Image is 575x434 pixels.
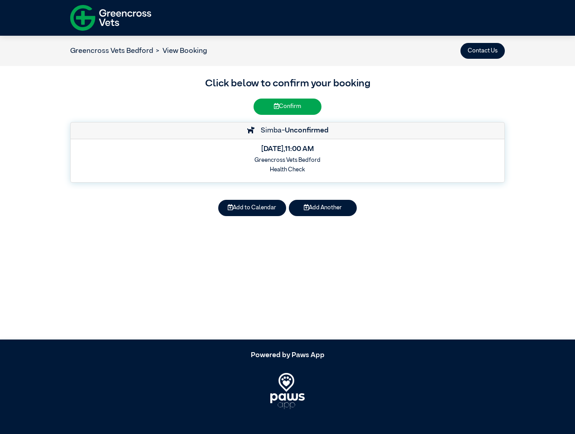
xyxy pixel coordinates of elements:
h5: Powered by Paws App [70,351,505,360]
span: Simba [256,127,282,134]
strong: Unconfirmed [285,127,329,134]
button: Contact Us [460,43,505,59]
h5: [DATE] , 11:00 AM [77,145,498,154]
button: Confirm [254,99,321,114]
img: PawsApp [270,373,305,409]
button: Add to Calendar [218,200,286,216]
li: View Booking [153,46,207,57]
button: Add Another [289,200,357,216]
span: - [282,127,329,134]
h6: Health Check [77,166,498,173]
nav: breadcrumb [70,46,207,57]
h3: Click below to confirm your booking [70,76,505,92]
img: f-logo [70,2,151,33]
h6: Greencross Vets Bedford [77,157,498,164]
a: Greencross Vets Bedford [70,47,153,55]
